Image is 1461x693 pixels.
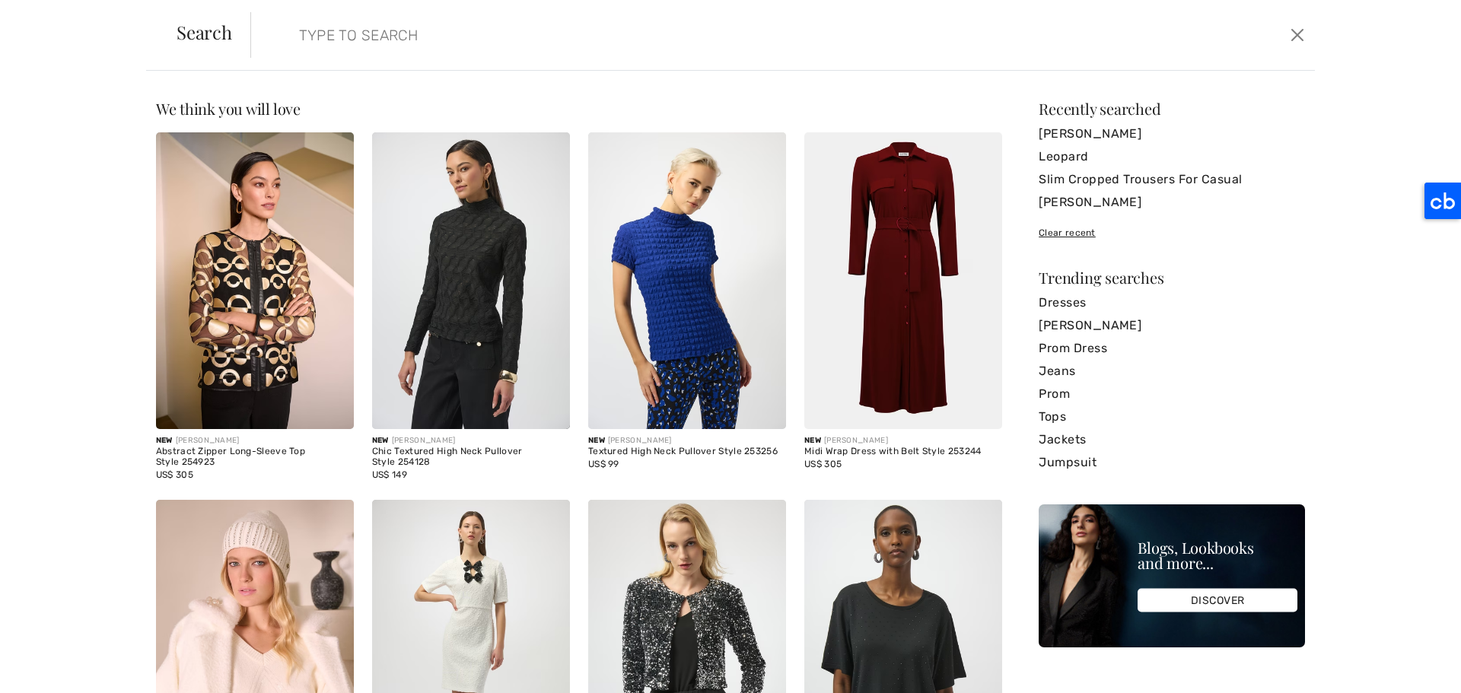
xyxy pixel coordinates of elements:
[1286,23,1309,47] button: Close
[372,436,389,445] span: New
[804,435,1002,447] div: [PERSON_NAME]
[588,447,786,457] div: Textured High Neck Pullover Style 253256
[1039,145,1305,168] a: Leopard
[156,435,354,447] div: [PERSON_NAME]
[804,436,821,445] span: New
[588,436,605,445] span: New
[1039,168,1305,191] a: Slim Cropped Trousers For Casual
[804,459,842,469] span: US$ 305
[1039,291,1305,314] a: Dresses
[1039,270,1305,285] div: Trending searches
[372,447,570,468] div: Chic Textured High Neck Pullover Style 254128
[1039,191,1305,214] a: [PERSON_NAME]
[804,447,1002,457] div: Midi Wrap Dress with Belt Style 253244
[34,11,65,24] span: Help
[156,436,173,445] span: New
[1039,122,1305,145] a: [PERSON_NAME]
[1039,451,1305,474] a: Jumpsuit
[372,469,407,480] span: US$ 149
[1039,101,1305,116] div: Recently searched
[588,132,786,429] img: Textured High Neck Pullover Style 253256. Vanilla 30
[372,132,570,429] img: Chic Textured High Neck Pullover Style 254128. Black
[588,459,619,469] span: US$ 99
[804,132,1002,429] img: Midi Wrap Dress with Belt Style 253244. Merlot
[1138,589,1297,612] div: DISCOVER
[1039,360,1305,383] a: Jeans
[156,469,193,480] span: US$ 305
[1039,428,1305,451] a: Jackets
[156,132,354,429] img: Abstract Zipper Long-Sleeve Top Style 254923. Gold/Black
[156,98,301,119] span: We think you will love
[177,23,232,41] span: Search
[372,435,570,447] div: [PERSON_NAME]
[1039,405,1305,428] a: Tops
[1039,383,1305,405] a: Prom
[1138,540,1297,571] div: Blogs, Lookbooks and more...
[156,447,354,468] div: Abstract Zipper Long-Sleeve Top Style 254923
[288,12,1036,58] input: TYPE TO SEARCH
[1039,314,1305,337] a: [PERSON_NAME]
[1039,226,1305,240] div: Clear recent
[588,435,786,447] div: [PERSON_NAME]
[1039,504,1305,647] img: Blogs, Lookbooks and more...
[1039,337,1305,360] a: Prom Dress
